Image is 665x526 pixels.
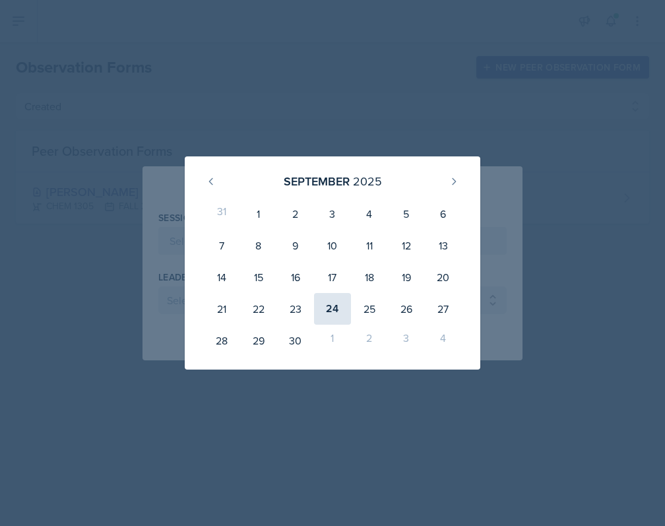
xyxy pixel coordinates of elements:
div: 1 [240,198,277,230]
div: 2 [277,198,314,230]
div: 31 [203,198,240,230]
div: 11 [351,230,388,261]
div: 2025 [353,172,382,190]
div: 7 [203,230,240,261]
div: 15 [240,261,277,293]
div: 26 [388,293,425,325]
div: 25 [351,293,388,325]
div: 4 [425,325,462,356]
div: 28 [203,325,240,356]
div: 30 [277,325,314,356]
div: 3 [314,198,351,230]
div: 20 [425,261,462,293]
div: 29 [240,325,277,356]
div: 22 [240,293,277,325]
div: 9 [277,230,314,261]
div: 6 [425,198,462,230]
div: 13 [425,230,462,261]
div: 2 [351,325,388,356]
div: 10 [314,230,351,261]
div: 17 [314,261,351,293]
div: 23 [277,293,314,325]
div: 4 [351,198,388,230]
div: 27 [425,293,462,325]
div: 3 [388,325,425,356]
div: 18 [351,261,388,293]
div: 5 [388,198,425,230]
div: 19 [388,261,425,293]
div: 14 [203,261,240,293]
div: 1 [314,325,351,356]
div: 8 [240,230,277,261]
div: 12 [388,230,425,261]
div: 24 [314,293,351,325]
div: 16 [277,261,314,293]
div: September [284,172,350,190]
div: 21 [203,293,240,325]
